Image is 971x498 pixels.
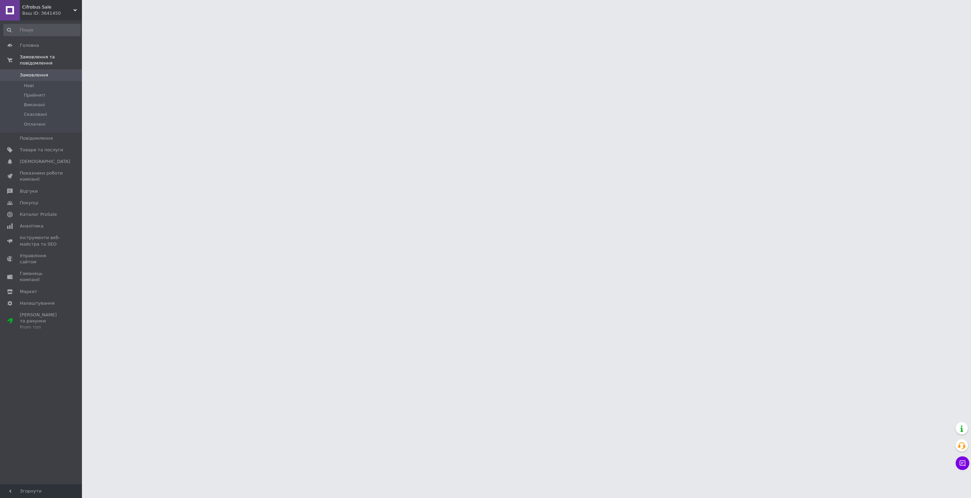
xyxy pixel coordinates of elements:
[22,10,82,16] div: Ваш ID: 3641450
[20,188,38,194] span: Відгуки
[20,289,37,295] span: Маркет
[20,253,63,265] span: Управління сайтом
[20,42,39,49] span: Головна
[956,456,969,470] button: Чат з покупцем
[24,111,47,117] span: Скасовані
[20,211,57,218] span: Каталог ProSale
[20,200,38,206] span: Покупці
[20,312,63,331] span: [PERSON_NAME] та рахунки
[20,271,63,283] span: Гаманець компанії
[20,300,55,306] span: Налаштування
[20,158,70,165] span: [DEMOGRAPHIC_DATA]
[3,24,81,36] input: Пошук
[20,223,43,229] span: Аналітика
[24,83,34,89] span: Нові
[22,4,73,10] span: Cifrobus Sale
[20,324,63,330] div: Prom топ
[20,235,63,247] span: Інструменти веб-майстра та SEO
[20,170,63,182] span: Показники роботи компанії
[20,135,53,141] span: Повідомлення
[24,92,45,98] span: Прийняті
[24,102,45,108] span: Виконані
[20,54,82,66] span: Замовлення та повідомлення
[24,121,45,127] span: Оплачені
[20,147,63,153] span: Товари та послуги
[20,72,48,78] span: Замовлення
